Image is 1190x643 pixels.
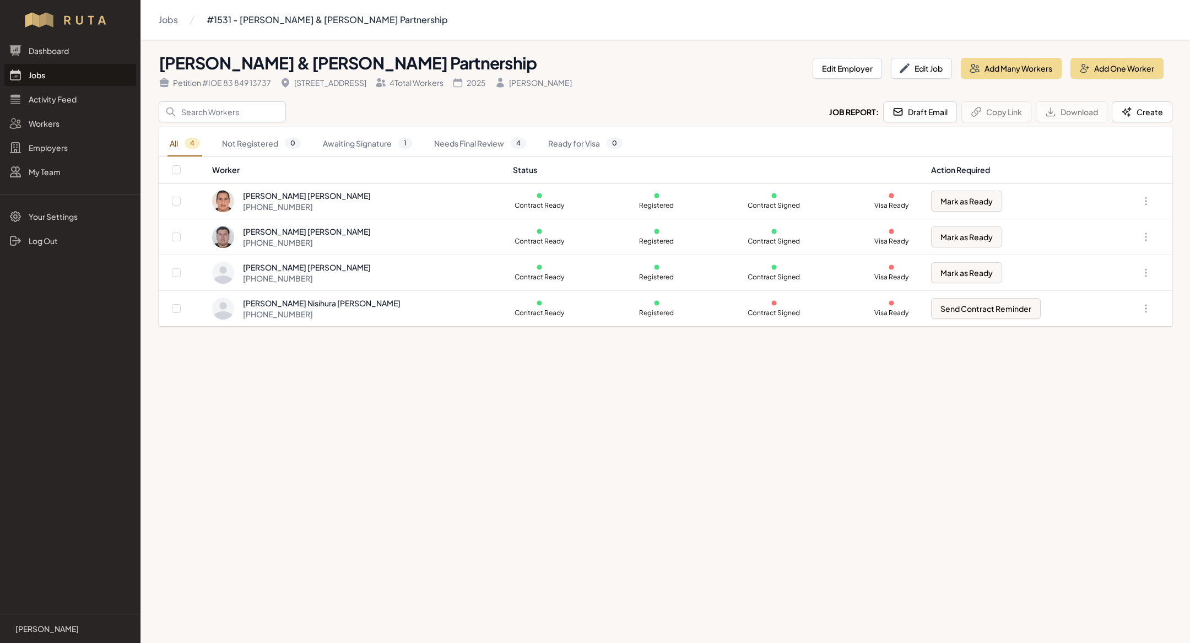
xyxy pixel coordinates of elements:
div: [PHONE_NUMBER] [243,309,401,320]
div: 4 Total Workers [375,77,443,88]
p: Contract Ready [513,309,566,317]
input: Search Workers [159,101,286,122]
p: Registered [630,309,683,317]
th: Status [506,156,924,183]
a: Workers [4,112,136,134]
p: Visa Ready [865,273,918,282]
div: [PERSON_NAME] [PERSON_NAME] [243,262,371,273]
a: My Team [4,161,136,183]
a: #1531 - [PERSON_NAME] & [PERSON_NAME] Partnership [207,9,448,31]
span: 1 [398,138,412,149]
p: Contract Signed [748,309,800,317]
p: Contract Ready [513,201,566,210]
nav: Tabs [159,131,1172,156]
p: Contract Signed [748,237,800,246]
p: Visa Ready [865,201,918,210]
nav: Breadcrumb [159,9,448,31]
button: Mark as Ready [931,226,1002,247]
p: Contract Signed [748,273,800,282]
p: Visa Ready [865,309,918,317]
button: Edit Job [891,58,952,79]
h2: Job Report: [829,106,879,117]
a: Employers [4,137,136,159]
a: Ready for Visa [546,131,625,156]
p: Contract Ready [513,273,566,282]
a: Not Registered [220,131,303,156]
div: [PERSON_NAME] Nisihura [PERSON_NAME] [243,298,401,309]
p: Contract Ready [513,237,566,246]
span: 0 [285,138,301,149]
span: 4 [185,138,200,149]
a: Your Settings [4,206,136,228]
div: [PHONE_NUMBER] [243,201,371,212]
img: Workflow [23,11,117,29]
a: Log Out [4,230,136,252]
div: Worker [212,164,500,175]
button: Copy Link [961,101,1031,122]
p: Contract Signed [748,201,800,210]
p: Registered [630,237,683,246]
a: [PERSON_NAME] [9,623,132,634]
a: Jobs [4,64,136,86]
h1: [PERSON_NAME] & [PERSON_NAME] Partnership [159,53,804,73]
button: Add Many Workers [961,58,1062,79]
span: 0 [607,138,623,149]
th: Action Required [924,156,1110,183]
div: [PERSON_NAME] [PERSON_NAME] [243,226,371,237]
div: Petition # IOE 83 849 13737 [159,77,271,88]
div: [STREET_ADDRESS] [280,77,366,88]
div: [PERSON_NAME] [495,77,572,88]
button: Mark as Ready [931,191,1002,212]
button: Create [1112,101,1172,122]
p: Registered [630,201,683,210]
button: Add One Worker [1070,58,1164,79]
div: 2025 [452,77,486,88]
a: Dashboard [4,40,136,62]
button: Draft Email [883,101,957,122]
div: [PERSON_NAME] [PERSON_NAME] [243,190,371,201]
button: Send Contract Reminder [931,298,1041,319]
p: [PERSON_NAME] [15,623,79,634]
p: Registered [630,273,683,282]
a: Activity Feed [4,88,136,110]
button: Edit Employer [813,58,882,79]
button: Download [1036,101,1107,122]
a: Awaiting Signature [321,131,414,156]
a: All [167,131,202,156]
p: Visa Ready [865,237,918,246]
div: [PHONE_NUMBER] [243,237,371,248]
div: [PHONE_NUMBER] [243,273,371,284]
span: 4 [511,138,526,149]
button: Mark as Ready [931,262,1002,283]
a: Jobs [159,9,178,31]
a: Needs Final Review [432,131,528,156]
